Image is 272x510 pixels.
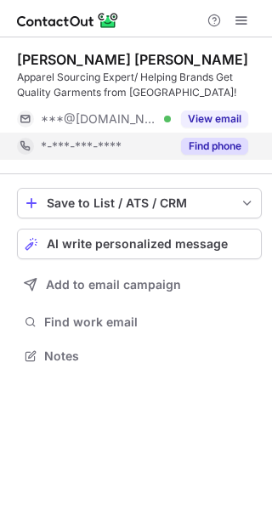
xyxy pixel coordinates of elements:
[17,51,248,68] div: [PERSON_NAME] [PERSON_NAME]
[17,269,262,300] button: Add to email campaign
[47,196,232,210] div: Save to List / ATS / CRM
[181,110,248,127] button: Reveal Button
[44,314,255,330] span: Find work email
[17,10,119,31] img: ContactOut v5.3.10
[17,344,262,368] button: Notes
[17,229,262,259] button: AI write personalized message
[44,348,255,364] span: Notes
[17,70,262,100] div: Apparel Sourcing Expert/ Helping Brands Get Quality Garments from [GEOGRAPHIC_DATA]!
[17,188,262,218] button: save-profile-one-click
[181,138,248,155] button: Reveal Button
[47,237,228,251] span: AI write personalized message
[17,310,262,334] button: Find work email
[46,278,181,292] span: Add to email campaign
[41,111,158,127] span: ***@[DOMAIN_NAME]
